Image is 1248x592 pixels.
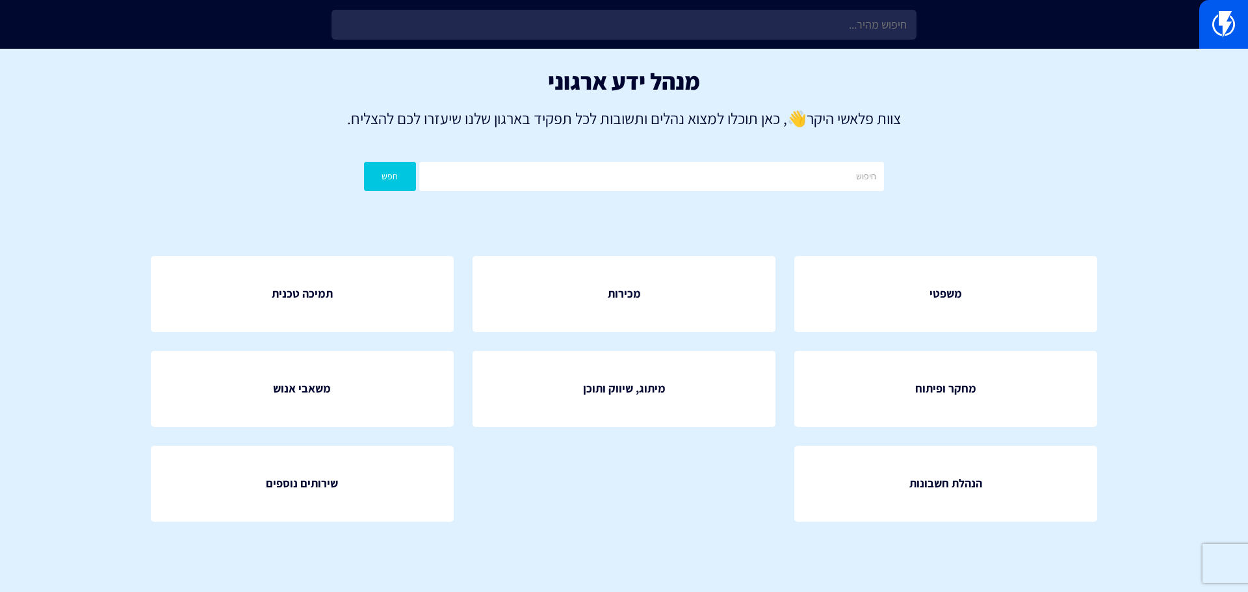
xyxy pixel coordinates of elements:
[273,380,331,397] span: משאבי אנוש
[929,285,962,302] span: משפטי
[794,256,1097,332] a: משפטי
[915,380,976,397] span: מחקר ופיתוח
[151,256,454,332] a: תמיכה טכנית
[151,351,454,427] a: משאבי אנוש
[608,285,641,302] span: מכירות
[909,475,982,492] span: הנהלת חשבונות
[19,68,1228,94] h1: מנהל ידע ארגוני
[794,446,1097,522] a: הנהלת חשבונות
[473,351,775,427] a: מיתוג, שיווק ותוכן
[794,351,1097,427] a: מחקר ופיתוח
[151,446,454,522] a: שירותים נוספים
[473,256,775,332] a: מכירות
[266,475,338,492] span: שירותים נוספים
[331,10,916,40] input: חיפוש מהיר...
[19,107,1228,129] p: צוות פלאשי היקר , כאן תוכלו למצוא נהלים ותשובות לכל תפקיד בארגון שלנו שיעזרו לכם להצליח.
[419,162,884,191] input: חיפוש
[364,162,416,191] button: חפש
[583,380,666,397] span: מיתוג, שיווק ותוכן
[272,285,333,302] span: תמיכה טכנית
[787,108,807,129] strong: 👋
